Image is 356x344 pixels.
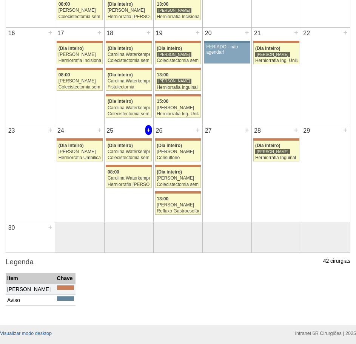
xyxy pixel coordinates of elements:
[57,138,103,141] div: Key: Maria Braido
[342,125,348,135] div: +
[6,222,17,234] div: 30
[108,176,150,181] div: Carolina Waterkemper
[106,43,152,64] a: (Dia inteiro) Carolina Waterkemper Colecistectomia sem Colangiografia VL
[108,2,133,7] span: (Dia inteiro)
[106,96,152,117] a: (Dia inteiro) Carolina Waterkemper Colecistectomia sem Colangiografia VL
[203,125,214,136] div: 27
[57,296,74,301] div: Key: Aviso
[253,41,299,43] div: Key: Maria Braido
[203,28,214,39] div: 20
[59,155,101,160] div: Herniorrafia Umbilical
[253,141,299,161] a: (Dia inteiro) [PERSON_NAME] Herniorrafia Inguinal Direita
[195,125,201,135] div: +
[108,14,150,19] div: Herniorrafia [PERSON_NAME]
[155,94,201,96] div: Key: Maria Braido
[108,46,133,51] span: (Dia inteiro)
[295,330,356,337] div: Intranet 6R Cirurgiões | 2025
[155,194,201,214] a: 13:00 [PERSON_NAME] Refluxo Gastroesofágico - Cirurgia VL
[255,149,290,155] div: [PERSON_NAME]
[6,125,17,136] div: 23
[108,58,150,63] div: Colecistectomia sem Colangiografia VL
[195,28,201,37] div: +
[244,28,250,37] div: +
[106,138,152,141] div: Key: Maria Braido
[108,85,150,90] div: Fistulectomia
[59,85,101,90] div: Colecistectomia sem Colangiografia VL
[108,182,150,187] div: Herniorrafia [PERSON_NAME]
[157,155,199,160] div: Consultório
[47,222,54,232] div: +
[155,138,201,141] div: Key: Maria Braido
[6,273,55,284] th: Item
[255,143,280,148] span: (Dia inteiro)
[157,58,199,63] div: Colecistectomia sem Colangiografia VL
[157,149,199,154] div: [PERSON_NAME]
[96,125,103,135] div: +
[108,155,150,160] div: Colecistectomia sem Colangiografia VL
[255,46,280,51] span: (Dia inteiro)
[157,196,168,201] span: 13:00
[59,14,101,19] div: Colecistectomia sem Colangiografia
[59,58,101,63] div: Herniorrafia Incisional
[55,28,66,39] div: 17
[108,52,150,57] div: Carolina Waterkemper
[108,8,150,13] div: [PERSON_NAME]
[57,141,103,161] a: (Dia inteiro) [PERSON_NAME] Herniorrafia Umbilical
[96,28,103,37] div: +
[57,70,103,91] a: 08:00 [PERSON_NAME] Colecistectomia sem Colangiografia VL
[204,41,250,43] div: Key: Aviso
[57,68,103,70] div: Key: Maria Braido
[157,52,191,57] div: [PERSON_NAME]
[59,46,84,51] span: (Dia inteiro)
[293,125,299,135] div: +
[106,167,152,188] a: 08:00 Carolina Waterkemper Herniorrafia [PERSON_NAME]
[157,169,182,175] span: (Dia inteiro)
[155,165,201,167] div: Key: Maria Braido
[57,41,103,43] div: Key: Maria Braido
[157,72,168,77] span: 13:00
[342,28,348,37] div: +
[59,143,84,148] span: (Dia inteiro)
[155,96,201,117] a: 15:00 [PERSON_NAME] Herniorrafia Ing. Unilateral VL
[6,284,55,295] td: [PERSON_NAME]
[206,45,248,54] div: FERIADO - não agendar!
[157,182,199,187] div: Colecistectomia sem Colangiografia VL
[108,149,150,154] div: Carolina Waterkemper
[47,28,54,37] div: +
[253,138,299,141] div: Key: Maria Braido
[6,28,17,39] div: 16
[106,70,152,91] a: (Dia inteiro) Carolina Waterkemper Fistulectomia
[57,285,74,290] div: Key: Maria Braido
[155,141,201,161] a: (Dia inteiro) [PERSON_NAME] Consultório
[106,141,152,161] a: (Dia inteiro) Carolina Waterkemper Colecistectomia sem Colangiografia VL
[108,99,133,104] span: (Dia inteiro)
[155,43,201,64] a: (Dia inteiro) [PERSON_NAME] Colecistectomia sem Colangiografia VL
[59,79,101,84] div: [PERSON_NAME]
[157,8,191,13] div: [PERSON_NAME]
[301,28,312,39] div: 22
[59,149,101,154] div: [PERSON_NAME]
[157,85,199,90] div: Herniorrafia Inguinal Direita
[145,125,152,135] div: +
[6,295,55,306] td: Aviso
[157,105,199,110] div: [PERSON_NAME]
[255,58,297,63] div: Herniorrafia Ing. Unilateral VL
[155,70,201,91] a: 13:00 [PERSON_NAME] Herniorrafia Inguinal Direita
[255,52,290,57] div: [PERSON_NAME]
[108,169,119,175] span: 08:00
[155,191,201,194] div: Key: Maria Braido
[253,43,299,64] a: (Dia inteiro) [PERSON_NAME] Herniorrafia Ing. Unilateral VL
[154,125,165,136] div: 26
[108,143,133,148] span: (Dia inteiro)
[252,28,263,39] div: 21
[106,41,152,43] div: Key: Maria Braido
[155,167,201,188] a: (Dia inteiro) [PERSON_NAME] Colecistectomia sem Colangiografia VL
[105,125,116,136] div: 25
[145,28,152,37] div: +
[57,43,103,64] a: (Dia inteiro) [PERSON_NAME] Herniorrafia Incisional
[323,257,350,265] p: 42 cirurgias
[157,14,199,19] div: Herniorrafia Incisional
[55,273,76,284] th: Chave
[157,78,191,84] div: [PERSON_NAME]
[157,143,182,148] span: (Dia inteiro)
